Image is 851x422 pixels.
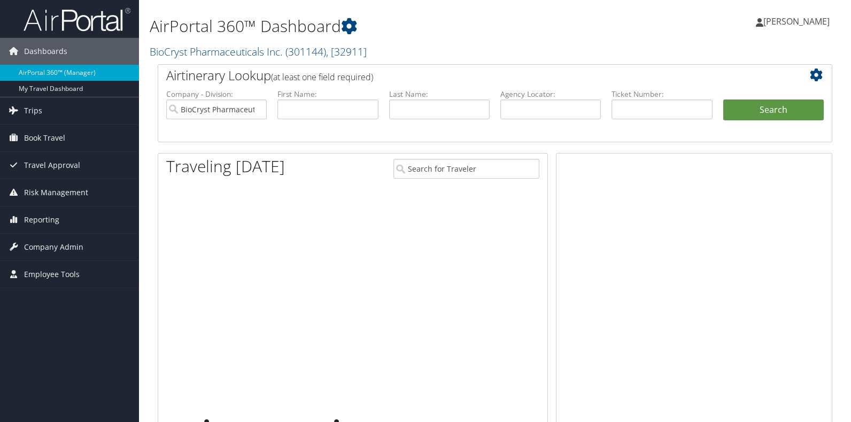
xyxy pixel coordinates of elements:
span: Company Admin [24,234,83,260]
span: [PERSON_NAME] [763,16,830,27]
span: Dashboards [24,38,67,65]
button: Search [723,99,824,121]
label: Company - Division: [166,89,267,99]
h1: Traveling [DATE] [166,155,285,178]
label: Ticket Number: [612,89,712,99]
img: airportal-logo.png [24,7,130,32]
h2: Airtinerary Lookup [166,66,768,85]
label: Last Name: [389,89,490,99]
label: Agency Locator: [500,89,601,99]
span: Risk Management [24,179,88,206]
label: First Name: [277,89,378,99]
span: Book Travel [24,125,65,151]
span: Travel Approval [24,152,80,179]
span: Employee Tools [24,261,80,288]
span: Reporting [24,206,59,233]
input: Search for Traveler [393,159,539,179]
span: (at least one field required) [271,71,373,83]
h1: AirPortal 360™ Dashboard [150,15,610,37]
span: ( 301144 ) [285,44,326,59]
span: , [ 32911 ] [326,44,367,59]
span: Trips [24,97,42,124]
a: BioCryst Pharmaceuticals Inc. [150,44,367,59]
a: [PERSON_NAME] [756,5,840,37]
